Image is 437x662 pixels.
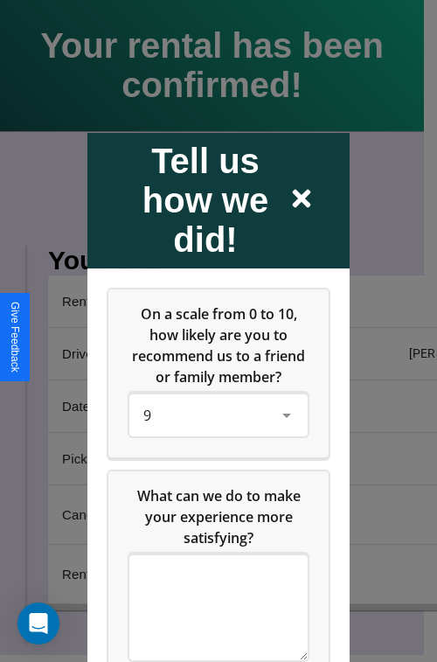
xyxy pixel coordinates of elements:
[9,302,21,373] div: Give Feedback
[129,394,308,436] div: On a scale from 0 to 10, how likely are you to recommend us to a friend or family member?
[132,303,309,386] span: On a scale from 0 to 10, how likely are you to recommend us to a friend or family member?
[137,485,304,547] span: What can we do to make your experience more satisfying?
[143,405,151,424] span: 9
[108,289,329,456] div: On a scale from 0 to 10, how likely are you to recommend us to a friend or family member?
[17,603,59,645] div: Open Intercom Messenger
[129,303,308,387] h5: On a scale from 0 to 10, how likely are you to recommend us to a friend or family member?
[122,141,288,259] h2: Tell us how we did!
